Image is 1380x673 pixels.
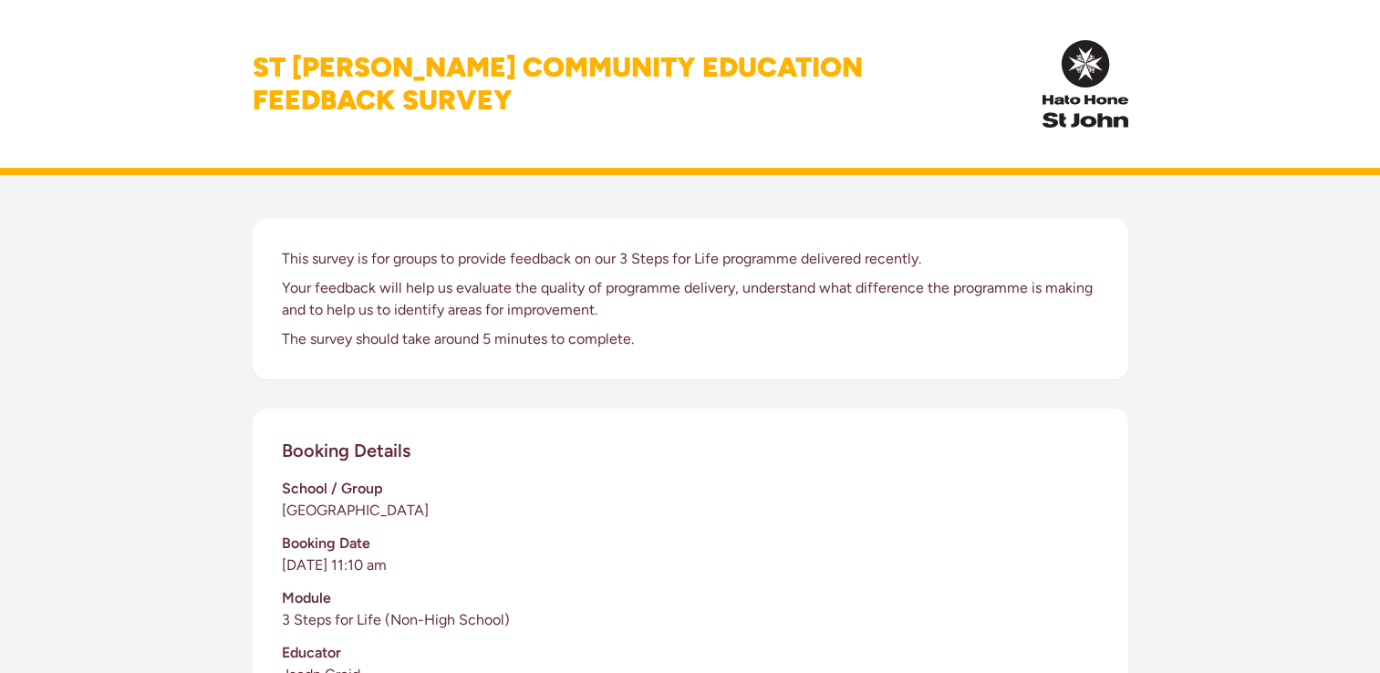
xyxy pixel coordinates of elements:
h2: Booking Details [282,438,410,463]
p: Your feedback will help us evaluate the quality of programme delivery, understand what difference... [282,277,1099,321]
p: [DATE] 11:10 am [282,554,1099,576]
p: The survey should take around 5 minutes to complete. [282,328,1099,350]
p: This survey is for groups to provide feedback on our 3 Steps for Life programme delivered recently. [282,248,1099,270]
p: [GEOGRAPHIC_DATA] [282,500,1099,522]
h3: School / Group [282,478,1099,500]
h3: Module [282,587,1099,609]
img: InPulse [1043,40,1127,128]
h1: St [PERSON_NAME] Community Education Feedback Survey [253,51,863,117]
p: 3 Steps for Life (Non-High School) [282,609,1099,631]
h3: Booking Date [282,533,1099,554]
h3: Educator [282,642,1099,664]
